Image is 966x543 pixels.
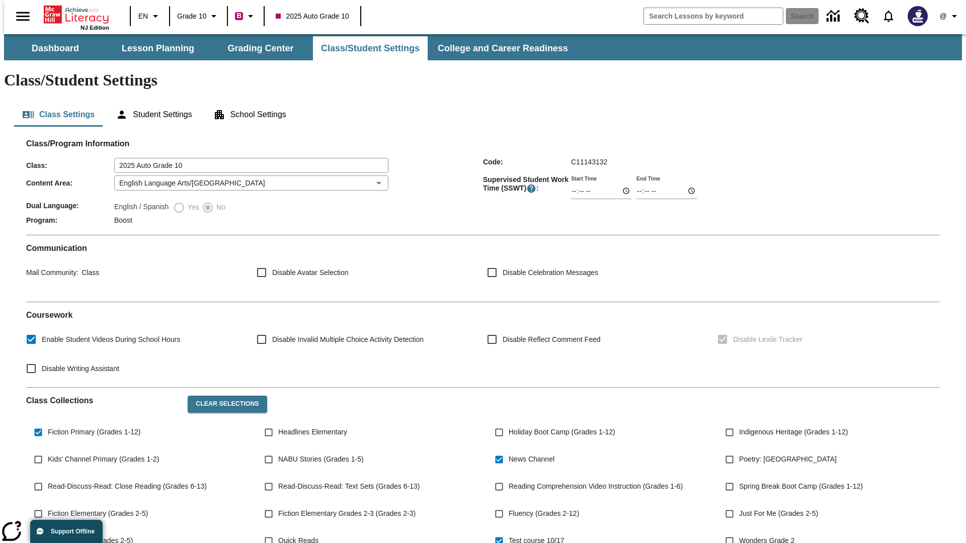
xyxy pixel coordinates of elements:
[205,103,294,127] button: School Settings
[26,179,114,187] span: Content Area :
[214,202,225,213] span: No
[236,10,242,22] span: B
[739,454,837,465] span: Poetry: [GEOGRAPHIC_DATA]
[908,6,928,26] img: Avatar
[188,396,267,413] button: Clear Selections
[739,508,818,519] span: Just For Me (Grades 2-5)
[173,7,224,25] button: Grade: Grade 10, Select a grade
[231,7,261,25] button: Boost Class color is violet red. Change class color
[26,268,78,277] span: Mail Community :
[5,36,106,60] button: Dashboard
[503,334,601,345] span: Disable Reflect Comment Feed
[636,174,660,182] label: End Time
[26,161,114,169] span: Class :
[278,481,420,492] span: Read-Discuss-Read: Text Sets (Grades 6-13)
[26,202,114,210] span: Dual Language :
[26,310,940,320] h2: Course work
[278,508,416,519] span: Fiction Elementary Grades 2-3 (Grades 2-3)
[42,364,119,374] span: Disable Writing Assistant
[185,202,199,213] span: Yes
[644,8,783,24] input: search field
[4,34,962,60] div: SubNavbar
[26,216,114,224] span: Program :
[138,11,148,22] span: EN
[114,216,132,224] span: Boost
[26,243,940,294] div: Communication
[509,481,683,492] span: Reading Comprehension Video Instruction (Grades 1-6)
[108,36,208,60] button: Lesson Planning
[526,184,536,194] button: Supervised Student Work Time is the timeframe when students can take LevelSet and when lessons ar...
[114,175,388,191] div: English Language Arts/[GEOGRAPHIC_DATA]
[939,11,946,22] span: @
[4,36,577,60] div: SubNavbar
[571,158,607,166] span: C11143132
[114,202,169,214] label: English / Spanish
[42,334,180,345] span: Enable Student Videos During School Hours
[14,103,103,127] button: Class Settings
[313,36,428,60] button: Class/Student Settings
[739,427,848,437] span: Indigenous Heritage (Grades 1-12)
[30,520,103,543] button: Support Offline
[509,427,615,437] span: Holiday Boot Camp (Grades 1-12)
[276,11,349,22] span: 2025 Auto Grade 10
[571,174,597,182] label: Start Time
[509,454,554,465] span: News Channel
[739,481,863,492] span: Spring Break Boot Camp (Grades 1-12)
[26,149,940,227] div: Class/Program Information
[272,267,349,278] span: Disable Avatar Selection
[483,175,571,194] span: Supervised Student Work Time (SSWT) :
[8,2,38,31] button: Open side menu
[48,508,148,519] span: Fiction Elementary (Grades 2-5)
[821,3,848,30] a: Data Center
[114,158,388,173] input: Class
[278,454,364,465] span: NABU Stories (Grades 1-5)
[733,334,802,345] span: Disable Lexile Tracker
[902,3,934,29] button: Select a new avatar
[210,36,311,60] button: Grading Center
[26,396,180,405] h2: Class Collections
[483,158,571,166] span: Code :
[44,4,109,31] div: Home
[78,268,99,277] span: Class
[14,103,952,127] div: Class/Student Settings
[848,3,875,30] a: Resource Center, Will open in new tab
[177,11,206,22] span: Grade 10
[875,3,902,29] a: Notifications
[48,481,207,492] span: Read-Discuss-Read: Close Reading (Grades 6-13)
[26,139,940,148] h2: Class/Program Information
[26,243,940,253] h2: Communication
[430,36,576,60] button: College and Career Readiness
[26,310,940,379] div: Coursework
[934,7,966,25] button: Profile/Settings
[4,71,962,89] h1: Class/Student Settings
[80,25,109,31] span: NJ Edition
[503,267,598,278] span: Disable Celebration Messages
[48,454,159,465] span: Kids' Channel Primary (Grades 1-2)
[134,7,166,25] button: Language: EN, Select a language
[278,427,347,437] span: Headlines Elementary
[44,5,109,25] a: Home
[48,427,140,437] span: Fiction Primary (Grades 1-12)
[51,528,95,535] span: Support Offline
[509,508,579,519] span: Fluency (Grades 2-12)
[108,103,200,127] button: Student Settings
[272,334,424,345] span: Disable Invalid Multiple Choice Activity Detection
